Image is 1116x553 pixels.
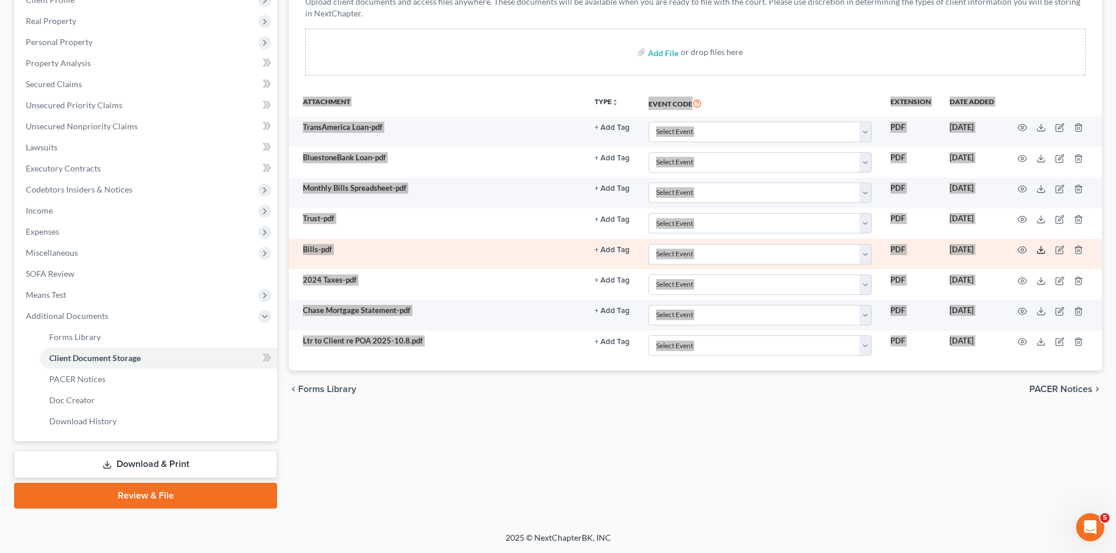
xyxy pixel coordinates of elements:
a: + Add Tag [595,122,630,133]
td: [DATE] [940,331,1004,361]
span: Miscellaneous [26,248,78,257]
span: Codebtors Insiders & Notices [26,184,132,194]
a: PACER Notices [40,369,277,390]
td: [DATE] [940,208,1004,239]
td: PDF [881,269,940,300]
a: Secured Claims [16,74,277,95]
button: + Add Tag [595,154,630,162]
button: + Add Tag [595,124,630,132]
a: + Add Tag [595,213,630,224]
td: Monthly Bills Spreadsheet-pdf [289,178,585,208]
span: Forms Library [298,384,356,394]
a: Client Document Storage [40,348,277,369]
a: Forms Library [40,327,277,348]
button: + Add Tag [595,246,630,254]
a: + Add Tag [595,335,630,346]
span: Secured Claims [26,79,82,89]
a: Doc Creator [40,390,277,411]
span: Download History [49,416,117,426]
td: Trust-pdf [289,208,585,239]
td: PDF [881,331,940,361]
span: Property Analysis [26,58,91,68]
th: Extension [881,90,940,116]
a: + Add Tag [595,183,630,194]
span: Real Property [26,16,76,26]
span: Expenses [26,226,59,236]
a: + Add Tag [595,305,630,316]
button: + Add Tag [595,307,630,315]
a: Download & Print [14,451,277,478]
a: + Add Tag [595,244,630,255]
a: + Add Tag [595,274,630,286]
button: PACER Notices chevron_right [1029,384,1102,394]
td: PDF [881,208,940,239]
button: + Add Tag [595,338,630,346]
span: Means Test [26,290,66,300]
a: Property Analysis [16,53,277,74]
td: PDF [881,239,940,269]
span: Unsecured Nonpriority Claims [26,121,138,131]
div: or drop files here [681,46,743,58]
i: chevron_left [289,384,298,394]
th: Attachment [289,90,585,116]
td: [DATE] [940,178,1004,208]
button: + Add Tag [595,277,630,284]
a: Executory Contracts [16,158,277,179]
a: + Add Tag [595,152,630,163]
a: Unsecured Priority Claims [16,95,277,116]
span: Client Document Storage [49,353,141,363]
iframe: Intercom live chat [1076,513,1104,541]
td: 2024 Taxes-pdf [289,269,585,300]
th: Date added [940,90,1004,116]
td: TransAmerica Loan-pdf [289,116,585,147]
button: TYPEunfold_more [595,98,619,106]
span: Executory Contracts [26,163,101,173]
span: Lawsuits [26,142,57,152]
td: PDF [881,147,940,177]
td: [DATE] [940,239,1004,269]
td: [DATE] [940,116,1004,147]
span: Additional Documents [26,311,108,321]
span: SOFA Review [26,269,74,279]
span: Income [26,205,53,215]
th: Event Code [639,90,881,116]
a: Review & File [14,483,277,509]
a: Unsecured Nonpriority Claims [16,116,277,137]
a: Download History [40,411,277,432]
td: PDF [881,178,940,208]
td: [DATE] [940,300,1004,330]
span: PACER Notices [49,374,105,384]
td: BluestoneBank Loan-pdf [289,147,585,177]
i: unfold_more [612,99,619,106]
button: + Add Tag [595,216,630,224]
span: 5 [1100,513,1110,523]
a: SOFA Review [16,263,277,284]
button: + Add Tag [595,185,630,193]
td: Chase Mortgage Statement-pdf [289,300,585,330]
div: 2025 © NextChapterBK, INC [224,532,892,553]
td: [DATE] [940,147,1004,177]
a: Lawsuits [16,137,277,158]
td: PDF [881,300,940,330]
td: [DATE] [940,269,1004,300]
i: chevron_right [1093,384,1102,394]
td: PDF [881,116,940,147]
span: Personal Property [26,37,93,47]
span: Forms Library [49,332,101,342]
span: Doc Creator [49,395,95,405]
span: PACER Notices [1029,384,1093,394]
td: Bills-pdf [289,239,585,269]
span: Unsecured Priority Claims [26,100,122,110]
td: Ltr to Client re POA 2025-10.8.pdf [289,331,585,361]
button: chevron_left Forms Library [289,384,356,394]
